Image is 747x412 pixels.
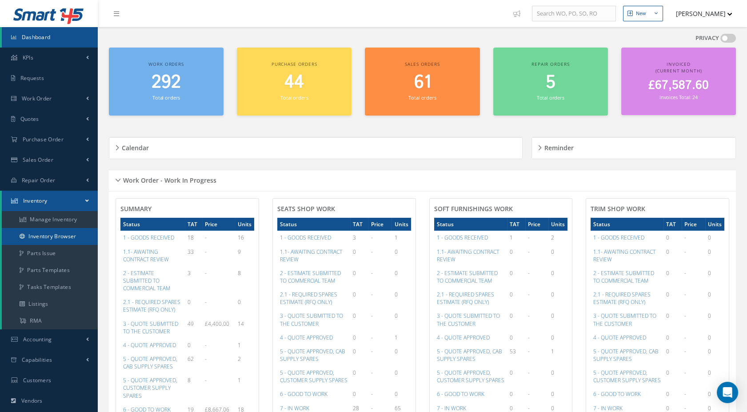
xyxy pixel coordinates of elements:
[528,348,530,355] span: -
[663,366,682,387] td: 0
[235,317,254,338] td: 14
[2,312,98,329] a: RMA
[371,269,373,277] span: -
[528,269,530,277] span: -
[2,296,98,312] a: Listings
[648,77,709,94] span: £67,587.60
[684,404,686,412] span: -
[684,291,686,298] span: -
[371,334,373,341] span: -
[2,245,98,262] a: Parts Issue
[350,218,368,231] th: TAT
[548,266,567,288] td: 0
[205,269,207,277] span: -
[705,218,724,231] th: Units
[663,288,682,309] td: 0
[350,366,368,387] td: 0
[528,390,530,398] span: -
[205,320,229,328] span: £4,400.00
[235,266,254,295] td: 8
[663,331,682,344] td: 0
[548,344,567,366] td: 1
[391,344,411,366] td: 0
[280,390,328,398] a: 6 - GOOD TO WORK
[371,404,373,412] span: -
[593,269,654,284] a: 2 - ESTIMATE SUBMITTED TO COMMERCIAL TEAM
[659,94,698,100] small: Invoices Total: 24
[437,390,484,398] a: 6 - GOOD TO WORK
[205,248,207,256] span: -
[391,331,411,344] td: 1
[593,334,646,341] a: 4 - QUOTE APPROVED
[542,141,574,152] h5: Reminder
[237,48,352,116] a: Purchase orders 44 Total orders
[695,34,719,43] label: PRIVACY
[152,94,180,101] small: Total orders
[280,234,331,241] a: 1 - GOODS RECEIVED
[684,312,686,320] span: -
[391,231,411,244] td: 1
[507,245,525,266] td: 0
[185,245,202,266] td: 33
[23,54,33,61] span: KPIs
[548,309,567,330] td: 0
[280,312,343,327] a: 3 - QUOTE SUBMITTED TO THE CUSTOMER
[663,245,682,266] td: 0
[350,387,368,401] td: 0
[2,191,98,211] a: Inventory
[663,387,682,401] td: 0
[152,70,181,95] span: 292
[185,218,202,231] th: TAT
[682,218,705,231] th: Price
[405,61,439,67] span: Sales orders
[593,348,659,363] a: 5 - QUOTE APPROVED, CAB SUPPLY SPARES
[391,387,411,401] td: 0
[548,288,567,309] td: 0
[120,205,254,213] h4: SUMMARY
[493,48,608,116] a: Repair orders 5 Total orders
[528,248,530,256] span: -
[548,218,567,231] th: Units
[350,266,368,288] td: 0
[667,5,732,22] button: [PERSON_NAME]
[185,338,202,352] td: 0
[705,331,724,344] td: 0
[663,266,682,288] td: 0
[185,373,202,402] td: 8
[123,248,169,263] a: 1.1- AWAITING CONTRACT REVIEW
[391,218,411,231] th: Units
[123,234,174,241] a: 1 - GOODS RECEIVED
[2,279,98,296] a: Tasks Templates
[235,218,254,231] th: Units
[205,341,207,349] span: -
[185,231,202,244] td: 18
[591,205,724,213] h4: TRIM SHOP WORK
[705,309,724,330] td: 0
[663,218,682,231] th: TAT
[437,334,490,341] a: 4 - QUOTE APPROVED
[280,334,333,341] a: 4 - QUOTE APPROVED
[371,312,373,320] span: -
[525,218,549,231] th: Price
[507,218,525,231] th: TAT
[391,288,411,309] td: 0
[531,61,569,67] span: Repair orders
[437,348,502,363] a: 5 - QUOTE APPROVED, CAB SUPPLY SPARES
[684,390,686,398] span: -
[280,369,348,384] a: 5 - QUOTE APPROVED, CUSTOMER SUPPLY SPARES
[350,331,368,344] td: 0
[391,309,411,330] td: 0
[717,382,738,403] div: Open Intercom Messenger
[437,269,498,284] a: 2 - ESTIMATE SUBMITTED TO COMMERCIAL TEAM
[684,369,686,376] span: -
[235,373,254,402] td: 1
[365,48,479,116] a: Sales orders 61 Total orders
[593,291,651,306] a: 2.1 - REQUIRED SPARES ESTIMATE (RFQ ONLY)
[705,387,724,401] td: 0
[350,245,368,266] td: 0
[437,248,499,263] a: 1.1- AWAITING CONTRACT REVIEW
[507,231,525,244] td: 1
[507,387,525,401] td: 0
[23,336,52,343] span: Accounting
[507,344,525,366] td: 53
